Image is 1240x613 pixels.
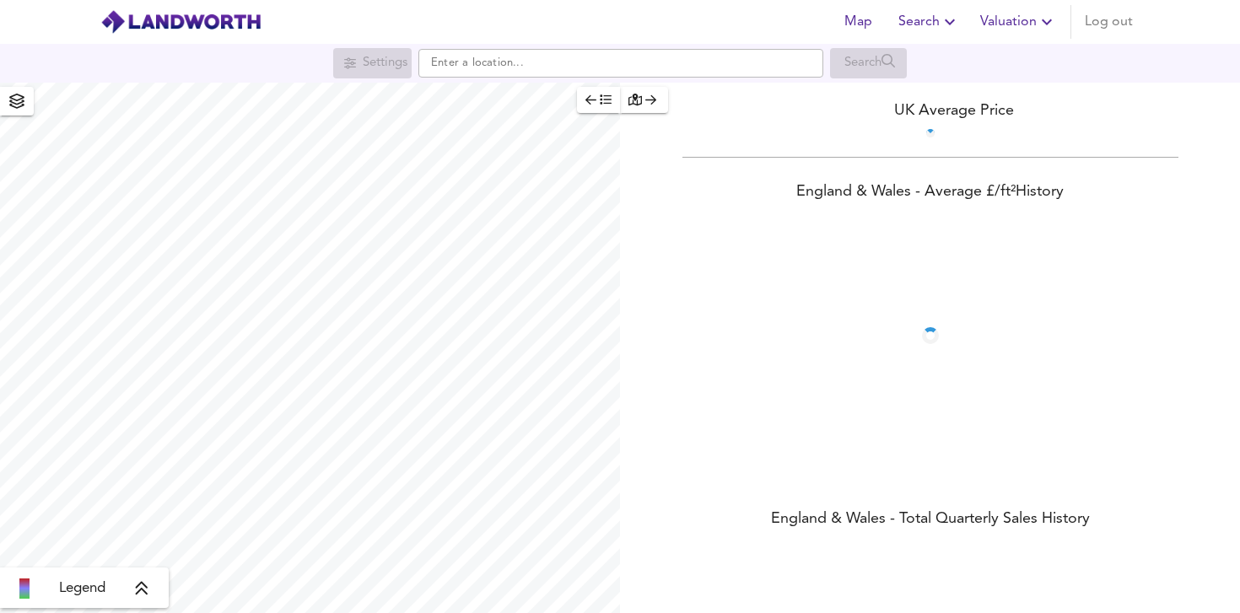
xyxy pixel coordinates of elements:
[980,10,1057,34] span: Valuation
[1085,10,1133,34] span: Log out
[620,508,1240,532] div: England & Wales - Total Quarterly Sales History
[830,48,907,78] div: Search for a location first or explore the map
[620,181,1240,205] div: England & Wales - Average £/ ft² History
[838,10,878,34] span: Map
[892,5,967,39] button: Search
[973,5,1064,39] button: Valuation
[898,10,960,34] span: Search
[418,49,823,78] input: Enter a location...
[831,5,885,39] button: Map
[333,48,412,78] div: Search for a location first or explore the map
[1078,5,1140,39] button: Log out
[620,99,1240,122] div: UK Average Price
[100,9,261,35] img: logo
[59,578,105,599] span: Legend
